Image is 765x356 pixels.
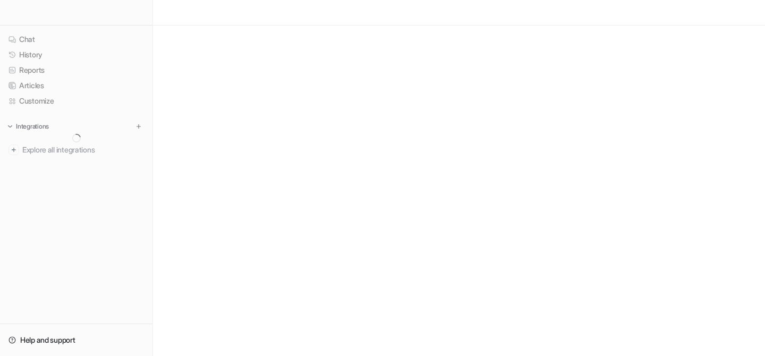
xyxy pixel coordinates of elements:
a: Chat [4,32,148,47]
button: Integrations [4,121,52,132]
img: explore all integrations [8,145,19,155]
a: History [4,47,148,62]
a: Articles [4,78,148,93]
img: menu_add.svg [135,123,142,130]
a: Reports [4,63,148,78]
img: expand menu [6,123,14,130]
p: Integrations [16,122,49,131]
a: Help and support [4,333,148,347]
a: Explore all integrations [4,142,148,157]
a: Customize [4,94,148,108]
span: Explore all integrations [22,141,144,158]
